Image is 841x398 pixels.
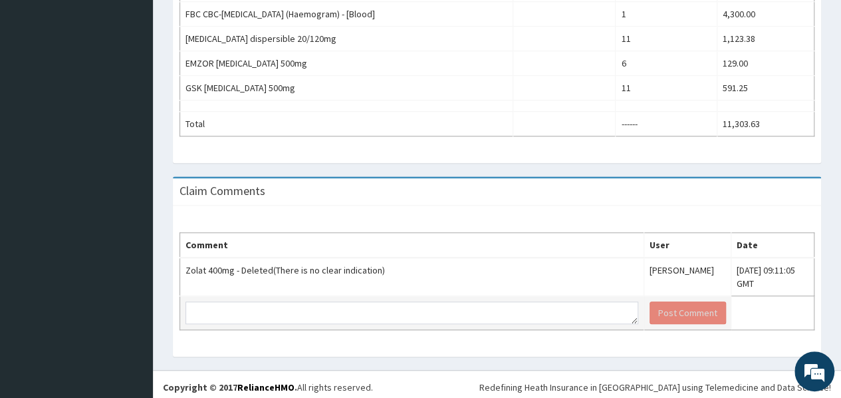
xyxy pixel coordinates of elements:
td: 1 [616,2,717,27]
td: 1,123.38 [717,27,814,51]
td: Total [180,112,513,136]
td: [MEDICAL_DATA] dispersible 20/120mg [180,27,513,51]
img: d_794563401_company_1708531726252_794563401 [25,67,54,100]
th: Comment [180,233,644,258]
div: Minimize live chat window [218,7,250,39]
button: Post Comment [650,301,726,324]
h3: Claim Comments [180,185,265,197]
td: 11 [616,76,717,100]
span: We're online! [77,116,183,250]
td: 11 [616,27,717,51]
td: 129.00 [717,51,814,76]
th: Date [731,233,814,258]
td: ------ [616,112,717,136]
td: [DATE] 09:11:05 GMT [731,258,814,296]
a: RelianceHMO [237,381,295,393]
td: [PERSON_NAME] [644,258,731,296]
td: EMZOR [MEDICAL_DATA] 500mg [180,51,513,76]
div: Redefining Heath Insurance in [GEOGRAPHIC_DATA] using Telemedicine and Data Science! [479,381,831,394]
div: Chat with us now [69,75,223,92]
td: 6 [616,51,717,76]
td: GSK [MEDICAL_DATA] 500mg [180,76,513,100]
textarea: Type your message and hit 'Enter' [7,260,253,307]
td: FBC CBC-[MEDICAL_DATA] (Haemogram) - [Blood] [180,2,513,27]
td: 11,303.63 [717,112,814,136]
strong: Copyright © 2017 . [163,381,297,393]
td: Zolat 400mg - Deleted(There is no clear indication) [180,258,644,296]
td: 4,300.00 [717,2,814,27]
th: User [644,233,731,258]
td: 591.25 [717,76,814,100]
